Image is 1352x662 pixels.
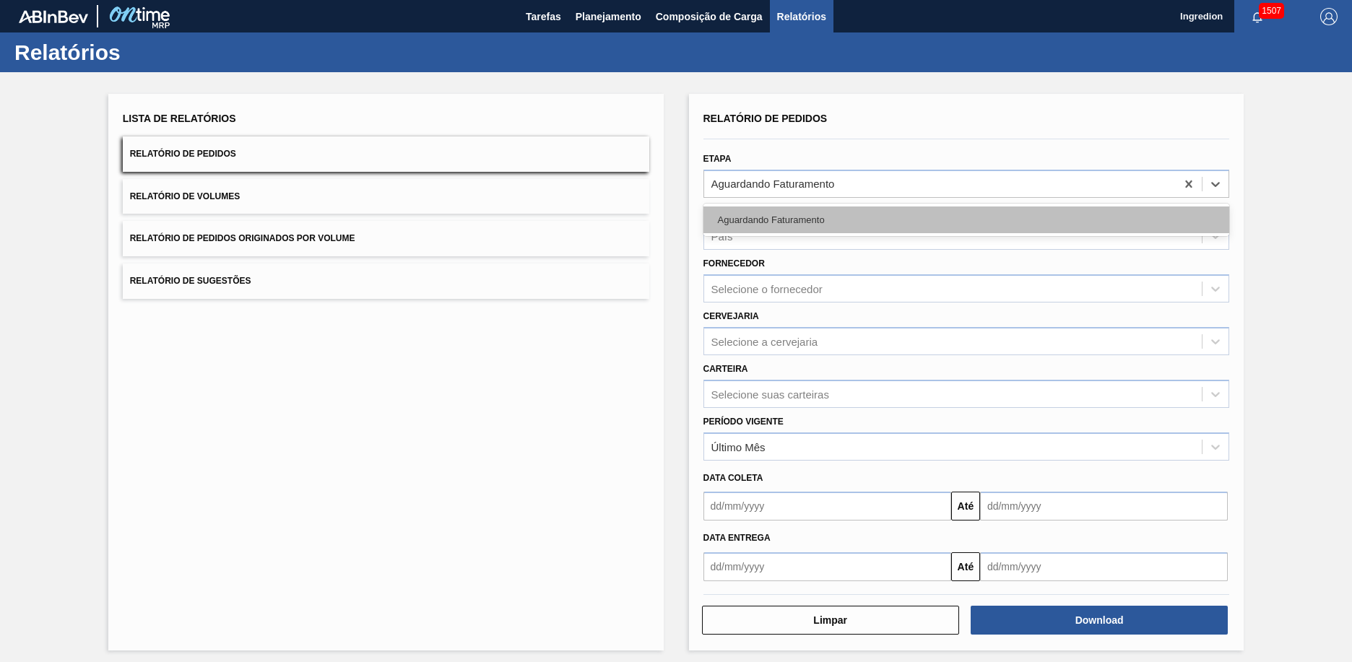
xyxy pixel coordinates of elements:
span: Relatórios [777,8,826,25]
button: Relatório de Pedidos Originados por Volume [123,221,649,256]
div: Aguardando Faturamento [703,206,1230,233]
span: Relatório de Pedidos [703,113,828,124]
input: dd/mm/yyyy [980,492,1228,521]
input: dd/mm/yyyy [980,552,1228,581]
label: Carteira [703,364,748,374]
div: País [711,230,733,243]
label: Cervejaria [703,311,759,321]
button: Relatório de Volumes [123,179,649,214]
div: Selecione o fornecedor [711,283,823,295]
label: Período Vigente [703,417,784,427]
span: Relatório de Sugestões [130,276,251,286]
div: Selecione a cervejaria [711,335,818,347]
span: Planejamento [576,8,641,25]
div: Selecione suas carteiras [711,388,829,400]
span: Composição de Carga [656,8,763,25]
span: Relatório de Volumes [130,191,240,201]
span: Lista de Relatórios [123,113,236,124]
button: Notificações [1234,6,1280,27]
span: 1507 [1259,3,1284,19]
span: Data entrega [703,533,771,543]
span: Data coleta [703,473,763,483]
label: Fornecedor [703,258,765,269]
div: Último Mês [711,440,766,453]
span: Tarefas [526,8,561,25]
span: Relatório de Pedidos [130,149,236,159]
button: Relatório de Pedidos [123,136,649,172]
button: Download [971,606,1228,635]
button: Limpar [702,606,959,635]
label: Etapa [703,154,732,164]
span: Relatório de Pedidos Originados por Volume [130,233,355,243]
button: Até [951,552,980,581]
input: dd/mm/yyyy [703,552,951,581]
img: Logout [1320,8,1338,25]
button: Relatório de Sugestões [123,264,649,299]
h1: Relatórios [14,44,271,61]
button: Até [951,492,980,521]
img: TNhmsLtSVTkK8tSr43FrP2fwEKptu5GPRR3wAAAABJRU5ErkJggg== [19,10,88,23]
input: dd/mm/yyyy [703,492,951,521]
